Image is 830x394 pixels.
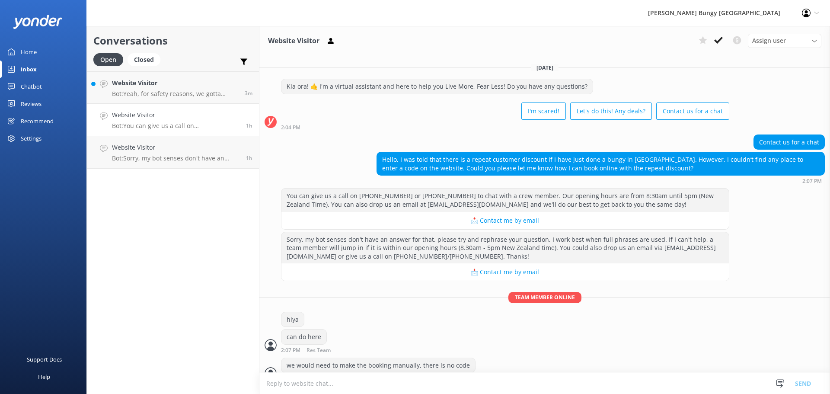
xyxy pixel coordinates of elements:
div: we would need to make the booking manually, there is no code [281,358,475,373]
a: Closed [128,54,165,64]
span: [DATE] [531,64,559,71]
a: Website VisitorBot:Sorry, my bot senses don't have an answer for that, please try and rephrase yo... [87,136,259,169]
h4: Website Visitor [112,110,239,120]
div: You can give us a call on [PHONE_NUMBER] or [PHONE_NUMBER] to chat with a crew member. Our openin... [281,189,729,211]
img: yonder-white-logo.png [13,15,63,29]
div: Inbox [21,61,37,78]
button: Contact us for a chat [656,103,729,120]
a: Website VisitorBot:You can give us a call on [PHONE_NUMBER] or [PHONE_NUMBER] to chat with a crew... [87,104,259,136]
div: Home [21,43,37,61]
span: Team member online [508,292,581,303]
div: Sep 15 2025 02:07pm (UTC +13:00) Pacific/Auckland [281,347,359,353]
div: Contact us for a chat [754,135,824,150]
span: Assign user [752,36,786,45]
div: Settings [21,130,41,147]
h4: Website Visitor [112,78,238,88]
p: Bot: Yeah, for safety reasons, we gotta record your weight before you hit the Zipride. But don't ... [112,90,238,98]
div: Recommend [21,112,54,130]
div: Sorry, my bot senses don't have an answer for that, please try and rephrase your question, I work... [281,232,729,264]
a: Open [93,54,128,64]
div: hiya [281,312,304,327]
h4: Website Visitor [112,143,239,152]
span: Oct 06 2025 04:36pm (UTC +13:00) Pacific/Auckland [245,90,252,97]
h3: Website Visitor [268,35,319,47]
div: Kia ora! 🤙 I'm a virtual assistant and here to help you Live More, Fear Less! Do you have any que... [281,79,593,94]
strong: 2:07 PM [802,179,822,184]
div: Sep 15 2025 02:04pm (UTC +13:00) Pacific/Auckland [281,124,729,130]
p: Bot: You can give us a call on [PHONE_NUMBER] or [PHONE_NUMBER] to chat with a crew member. Our o... [112,122,239,130]
button: 📩 Contact me by email [281,212,729,229]
div: Reviews [21,95,41,112]
button: 📩 Contact me by email [281,263,729,281]
div: Assign User [748,34,821,48]
div: Support Docs [27,351,62,368]
div: Chatbot [21,78,42,95]
div: Hello, I was told that there is a repeat customer discount if I have just done a bungy in [GEOGRA... [377,152,824,175]
div: Open [93,53,123,66]
div: Closed [128,53,160,66]
strong: 2:07 PM [281,348,300,353]
div: Sep 15 2025 02:07pm (UTC +13:00) Pacific/Auckland [377,178,825,184]
button: Let's do this! Any deals? [570,103,652,120]
div: can do here [281,330,326,344]
div: Help [38,368,50,385]
span: Oct 06 2025 03:35pm (UTC +13:00) Pacific/Auckland [246,122,252,129]
span: Oct 06 2025 02:48pm (UTC +13:00) Pacific/Auckland [246,154,252,162]
a: Website VisitorBot:Yeah, for safety reasons, we gotta record your weight before you hit the Zipri... [87,71,259,104]
h2: Conversations [93,32,252,49]
span: Res Team [306,348,331,353]
p: Bot: Sorry, my bot senses don't have an answer for that, please try and rephrase your question, I... [112,154,239,162]
strong: 2:04 PM [281,125,300,130]
button: I'm scared! [521,103,566,120]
